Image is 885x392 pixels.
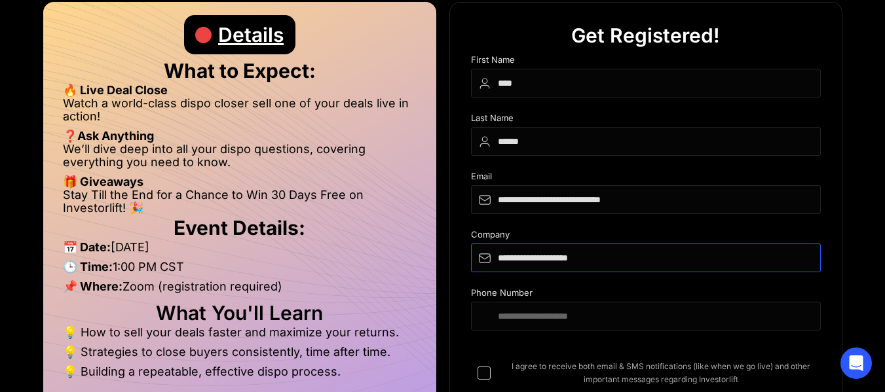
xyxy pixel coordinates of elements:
strong: 🔥 Live Deal Close [63,83,168,97]
div: Get Registered! [571,16,720,55]
strong: Event Details: [174,216,305,240]
strong: 📅 Date: [63,240,111,254]
li: 💡 Strategies to close buyers consistently, time after time. [63,346,417,365]
div: Phone Number [471,288,821,302]
strong: What to Expect: [164,59,316,82]
span: I agree to receive both email & SMS notifications (like when we go live) and other important mess... [501,360,821,386]
h2: What You'll Learn [63,306,417,319]
li: Stay Till the End for a Chance to Win 30 Days Free on Investorlift! 🎉 [63,188,417,215]
li: Watch a world-class dispo closer sell one of your deals live in action! [63,97,417,130]
strong: 📌 Where: [63,279,122,293]
li: [DATE] [63,241,417,260]
li: 1:00 PM CST [63,260,417,280]
div: First Name [471,55,821,69]
li: 💡 Building a repeatable, effective dispo process. [63,365,417,378]
div: Company [471,230,821,243]
strong: ❓Ask Anything [63,129,154,143]
li: Zoom (registration required) [63,280,417,300]
div: Details [218,15,284,54]
div: Open Intercom Messenger [840,347,872,379]
li: 💡 How to sell your deals faster and maximize your returns. [63,326,417,346]
div: Email [471,171,821,185]
strong: 🎁 Giveaways [63,175,143,188]
div: Last Name [471,113,821,127]
strong: 🕒 Time: [63,260,113,274]
li: We’ll dive deep into all your dispo questions, covering everything you need to know. [63,143,417,175]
